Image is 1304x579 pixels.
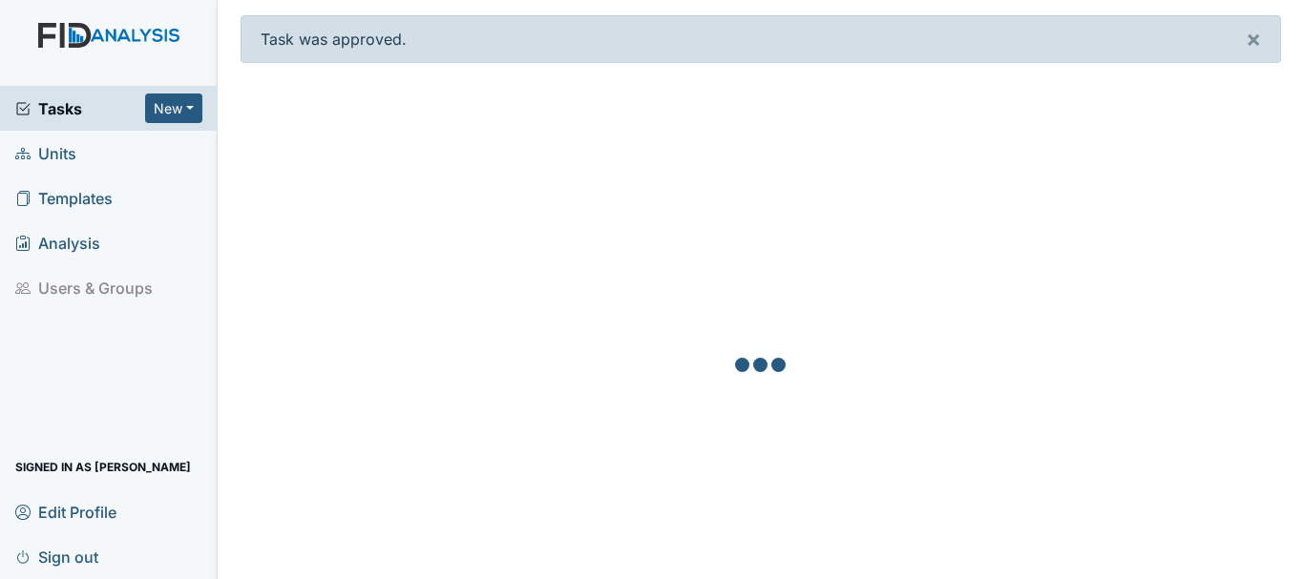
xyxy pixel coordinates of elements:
[15,138,76,168] span: Units
[1227,16,1280,62] button: ×
[15,542,98,571] span: Sign out
[1246,25,1261,52] span: ×
[15,97,145,120] a: Tasks
[15,228,100,258] span: Analysis
[15,452,191,482] span: Signed in as [PERSON_NAME]
[241,15,1281,63] div: Task was approved.
[15,497,116,527] span: Edit Profile
[15,183,113,213] span: Templates
[145,93,202,123] button: New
